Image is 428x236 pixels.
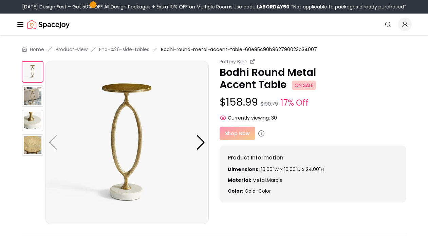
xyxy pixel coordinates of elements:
span: Bodhi-round-metal-accent-table-60e85c90b962790023b34007 [161,46,317,53]
p: $158.99 [220,96,407,109]
p: 10.00"W x 10.00"D x 24.00"H [228,166,398,173]
a: Home [30,46,44,53]
div: [DATE] Design Fest – Get 50% OFF All Design Packages + Extra 10% OFF on Multiple Rooms. [22,3,406,10]
strong: Dimensions: [228,166,260,173]
nav: Global [16,14,412,35]
span: Metal,Marble [253,177,283,184]
a: End-%26-side-tables [99,46,149,53]
span: ON SALE [292,81,316,90]
a: Product-view [56,46,88,53]
strong: Material: [228,177,251,184]
img: https://storage.googleapis.com/spacejoy-main/assets/60e85c90b962790023b34007/product_3_a131podo43nn [22,134,43,156]
img: https://storage.googleapis.com/spacejoy-main/assets/60e85c90b962790023b34007/product_2_3g11co1l5o5m [22,110,43,131]
span: 30 [271,114,277,121]
span: Currently viewing: [228,114,270,121]
span: gold-color [245,188,271,194]
img: https://storage.googleapis.com/spacejoy-main/assets/60e85c90b962790023b34007/product_0_064n0c9lj06ik [45,61,209,224]
img: https://storage.googleapis.com/spacejoy-main/assets/60e85c90b962790023b34007/product_0_064n0c9lj06ik [22,61,43,83]
img: https://storage.googleapis.com/spacejoy-main/assets/60e85c90b962790023b34007/product_1_3akl344cfbjh [22,85,43,107]
b: LABORDAY50 [257,3,290,10]
span: Use code: [234,3,290,10]
p: Bodhi Round Metal Accent Table [220,66,407,91]
img: Spacejoy Logo [27,18,70,31]
a: Spacejoy [27,18,70,31]
small: Pottery Barn [220,58,247,65]
small: 17% Off [281,97,309,109]
nav: breadcrumb [22,46,406,53]
small: $190.79 [261,101,278,107]
h6: Product Information [228,154,398,162]
span: *Not applicable to packages already purchased* [290,3,406,10]
strong: Color: [228,188,243,194]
